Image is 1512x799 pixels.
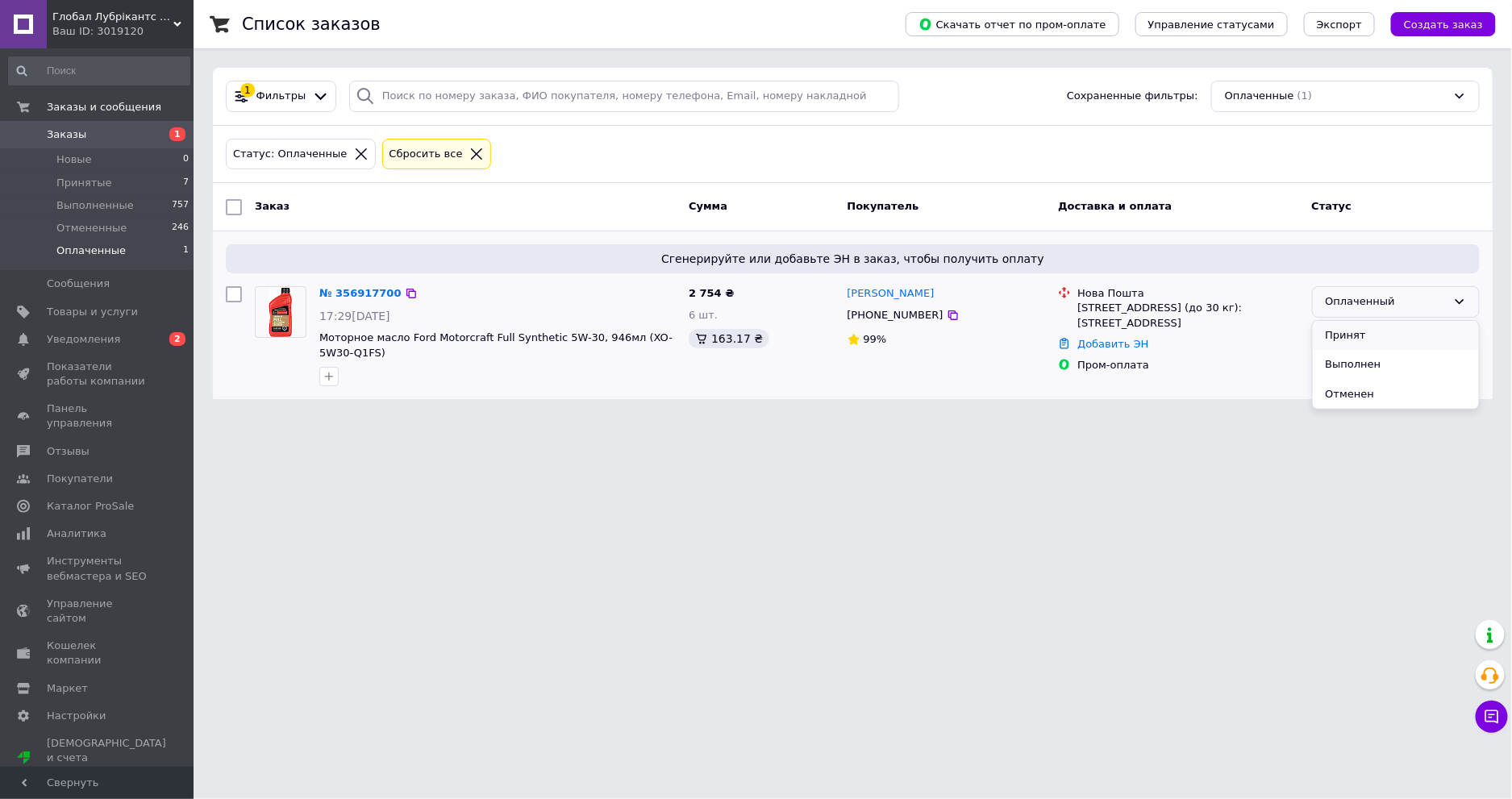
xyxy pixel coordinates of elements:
div: 163.17 ₴ [689,329,769,348]
span: Отмененные [56,221,127,235]
button: Скачать отчет по пром-оплате [906,12,1119,36]
div: 1 [240,83,255,98]
span: Заказ [255,200,289,212]
span: Выполненные [56,198,134,213]
span: Принятые [56,176,112,190]
span: Показатели работы компании [47,360,149,389]
span: Панель управления [47,402,149,431]
span: Сохраненные фильтры: [1067,89,1198,104]
span: Создать заказ [1404,19,1483,31]
div: Ваш ID: 3019120 [52,24,194,39]
a: № 356917700 [319,287,402,299]
span: Новые [56,152,92,167]
span: Статус [1312,200,1352,212]
button: Чат с покупателем [1476,701,1508,733]
div: Нова Пошта [1077,286,1298,301]
span: Покупатель [848,200,919,212]
span: Скачать отчет по пром-оплате [918,17,1106,31]
span: Сумма [689,200,727,212]
span: Аналитика [47,526,106,541]
span: Сгенерируйте или добавьте ЭН в заказ, чтобы получить оплату [232,251,1473,267]
span: Оплаченные [56,243,126,258]
div: [STREET_ADDRESS] (до 30 кг): [STREET_ADDRESS] [1077,301,1298,330]
span: Заказы и сообщения [47,100,161,114]
span: 7 [183,176,189,190]
div: Пром-оплата [1077,358,1298,372]
button: Экспорт [1304,12,1375,36]
span: Отзывы [47,444,90,459]
span: 757 [172,198,189,213]
a: Создать заказ [1375,18,1496,30]
span: 99% [864,333,887,345]
span: Настройки [47,709,106,723]
div: Сбросить все [386,146,466,163]
div: Prom топ [47,765,166,780]
span: Доставка и оплата [1058,200,1172,212]
span: 1 [169,127,185,141]
h1: Список заказов [242,15,381,34]
a: [PERSON_NAME] [848,286,935,302]
span: Заказы [47,127,86,142]
button: Создать заказ [1391,12,1496,36]
a: Добавить ЭН [1077,338,1148,350]
span: 0 [183,152,189,167]
span: Уведомления [47,332,120,347]
span: [DEMOGRAPHIC_DATA] и счета [47,736,166,780]
a: Моторное масло Ford Motorcraft Full Synthetic 5W-30, 946мл (XO-5W30-Q1FS) [319,331,673,359]
span: Сообщения [47,277,110,291]
span: Управление статусами [1148,19,1275,31]
span: 2 754 ₴ [689,287,734,299]
div: Статус: Оплаченные [230,146,351,163]
span: 246 [172,221,189,235]
input: Поиск [8,56,190,85]
span: Маркет [47,681,88,696]
span: 1 [183,243,189,258]
span: 6 шт. [689,309,718,321]
span: Экспорт [1317,19,1362,31]
li: Отменен [1313,380,1479,410]
div: [PHONE_NUMBER] [844,305,947,326]
span: Каталог ProSale [47,499,134,514]
button: Управление статусами [1135,12,1288,36]
span: Кошелек компании [47,639,149,668]
span: Оплаченные [1225,89,1294,104]
span: Инструменты вебмастера и SEO [47,554,149,583]
span: 17:29[DATE] [319,310,390,323]
span: Управление сайтом [47,597,149,626]
span: 2 [169,332,185,346]
li: Принят [1313,321,1479,351]
img: Фото товару [269,287,293,337]
span: Фильтры [256,89,306,104]
div: Оплаченный [1326,293,1447,310]
a: Фото товару [255,286,306,338]
li: Выполнен [1313,350,1479,380]
span: Товары и услуги [47,305,138,319]
span: Покупатели [47,472,113,486]
span: (1) [1297,89,1312,102]
span: Глобал Лубрікантс Україна [52,10,173,24]
input: Поиск по номеру заказа, ФИО покупателя, номеру телефона, Email, номеру накладной [349,81,899,112]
